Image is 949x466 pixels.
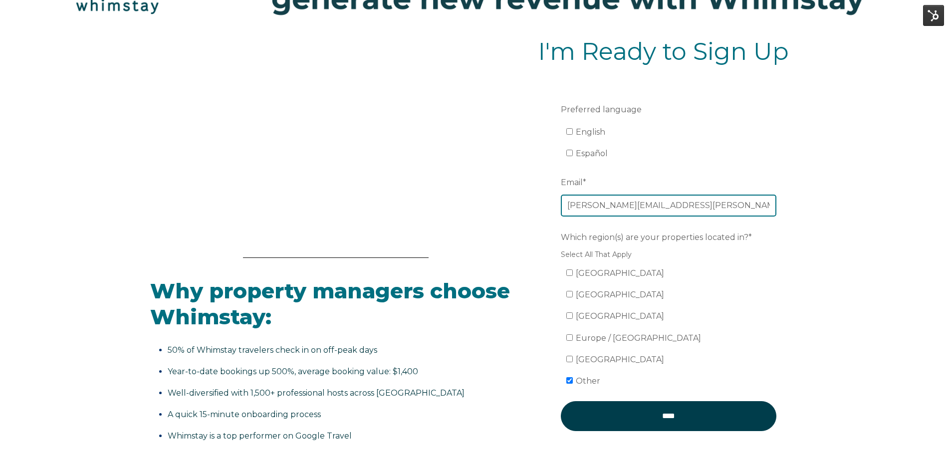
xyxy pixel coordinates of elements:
[566,377,573,384] input: Other
[150,278,510,330] span: Why property managers choose Whimstay:
[576,355,664,364] span: [GEOGRAPHIC_DATA]
[576,290,664,299] span: [GEOGRAPHIC_DATA]
[168,388,465,398] span: Well-diversified with 1,500+ professional hosts across [GEOGRAPHIC_DATA]
[923,5,944,26] img: HubSpot Tools Menu Toggle
[566,334,573,341] input: Europe / [GEOGRAPHIC_DATA]
[561,249,776,260] legend: Select All That Apply
[566,269,573,276] input: [GEOGRAPHIC_DATA]
[576,127,605,137] span: English
[566,150,573,156] input: Español
[561,230,752,245] span: Which region(s) are your properties located in?*
[576,268,664,278] span: [GEOGRAPHIC_DATA]
[561,102,642,117] span: Preferred language
[576,149,608,158] span: Español
[168,345,377,355] span: 50% of Whimstay travelers check in on off-peak days
[576,376,600,386] span: Other
[168,410,321,419] span: A quick 15-minute onboarding process
[566,356,573,362] input: [GEOGRAPHIC_DATA]
[566,128,573,135] input: English
[168,431,352,441] span: Whimstay is a top performer on Google Travel
[561,175,583,190] span: Email
[566,312,573,319] input: [GEOGRAPHIC_DATA]
[538,37,789,66] span: I'm Ready to Sign Up
[576,311,664,321] span: [GEOGRAPHIC_DATA]
[168,367,418,376] span: Year-to-date bookings up 500%, average booking value: $1,400
[576,333,701,343] span: Europe / [GEOGRAPHIC_DATA]
[566,291,573,297] input: [GEOGRAPHIC_DATA]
